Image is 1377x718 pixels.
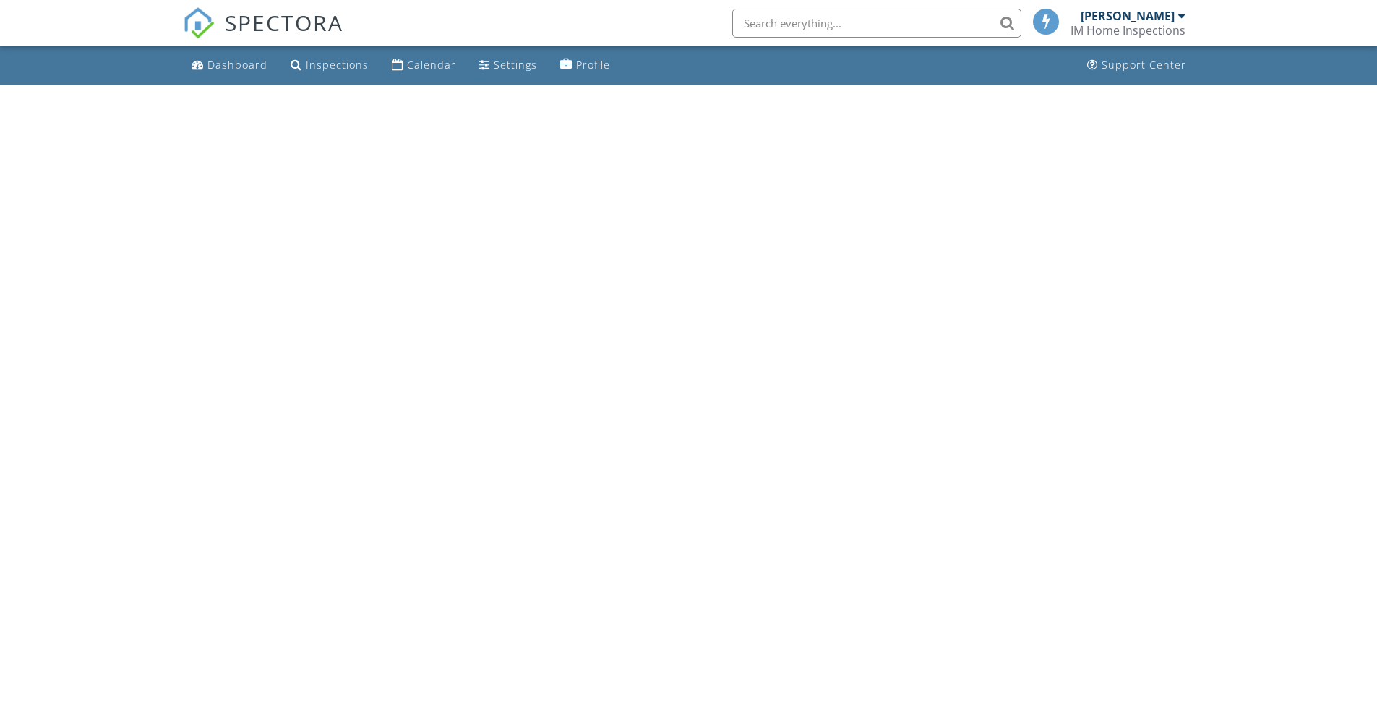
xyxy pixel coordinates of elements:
[183,7,215,39] img: The Best Home Inspection Software - Spectora
[1081,52,1192,79] a: Support Center
[554,52,616,79] a: Profile
[1102,58,1186,72] div: Support Center
[576,58,610,72] div: Profile
[473,52,543,79] a: Settings
[306,58,369,72] div: Inspections
[407,58,456,72] div: Calendar
[386,52,462,79] a: Calendar
[1071,23,1185,38] div: IM Home Inspections
[1081,9,1175,23] div: [PERSON_NAME]
[186,52,273,79] a: Dashboard
[225,7,343,38] span: SPECTORA
[207,58,267,72] div: Dashboard
[494,58,537,72] div: Settings
[285,52,374,79] a: Inspections
[732,9,1021,38] input: Search everything...
[183,20,343,50] a: SPECTORA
